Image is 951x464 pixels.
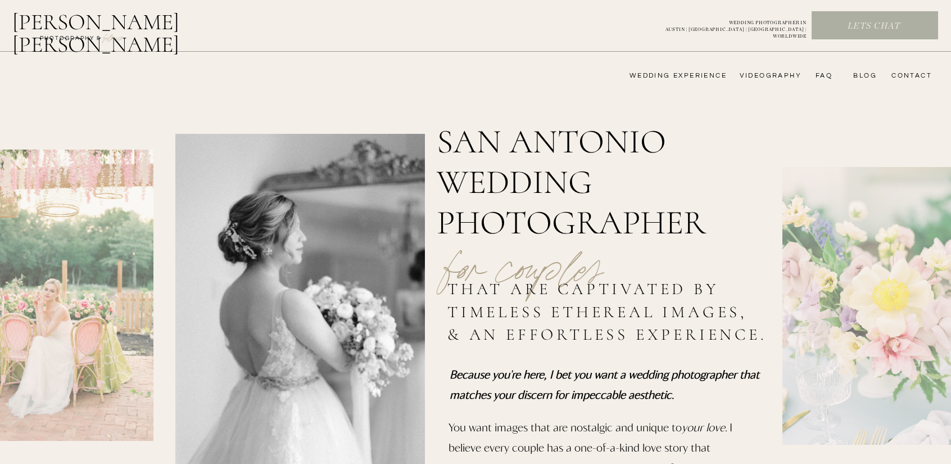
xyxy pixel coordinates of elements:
[682,420,725,434] i: your love
[437,121,851,236] h1: San Antonio wedding Photographer
[450,367,759,401] i: Because you're here, I bet you want a wedding photographer that matches your discern for impeccab...
[810,71,832,80] a: FAQ
[614,71,727,80] a: wedding experience
[12,11,238,38] a: [PERSON_NAME] [PERSON_NAME]
[812,20,936,33] a: Lets chat
[647,20,807,32] p: WEDDING PHOTOGRAPHER IN AUSTIN | [GEOGRAPHIC_DATA] | [GEOGRAPHIC_DATA] | WORLDWIDE
[849,71,877,80] a: bLog
[647,20,807,32] a: WEDDING PHOTOGRAPHER INAUSTIN | [GEOGRAPHIC_DATA] | [GEOGRAPHIC_DATA] | WORLDWIDE
[447,278,772,349] h2: that are captivated by timeless ethereal images, & an effortless experience.
[92,30,134,44] a: FILMs
[888,71,932,80] a: CONTACT
[417,213,630,285] p: for couples
[34,34,107,48] a: photography &
[736,71,801,80] a: videography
